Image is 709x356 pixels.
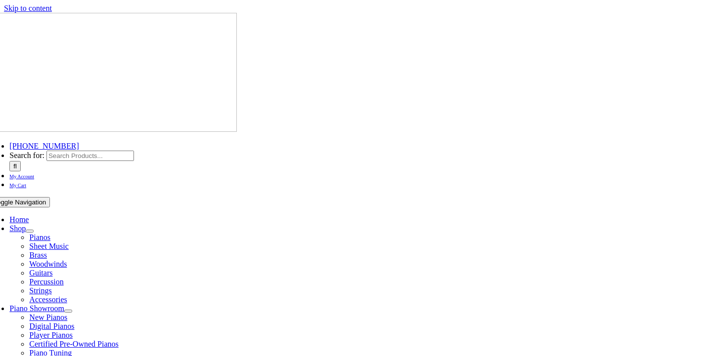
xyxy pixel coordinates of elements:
[9,142,79,150] a: [PHONE_NUMBER]
[29,242,69,250] a: Sheet Music
[29,269,52,277] a: Guitars
[4,4,52,12] a: Skip to content
[64,310,72,313] button: Open submenu of Piano Showroom
[46,151,134,161] input: Search Products...
[9,183,26,188] span: My Cart
[29,322,74,330] a: Digital Pianos
[29,286,51,295] a: Strings
[26,230,34,233] button: Open submenu of Shop
[29,277,63,286] a: Percussion
[9,304,64,313] a: Piano Showroom
[29,260,67,268] a: Woodwinds
[29,331,73,339] a: Player Pianos
[29,233,50,241] a: Pianos
[29,313,67,321] a: New Pianos
[29,251,47,259] a: Brass
[9,171,34,180] a: My Account
[9,215,29,224] a: Home
[29,340,118,348] a: Certified Pre-Owned Pianos
[9,180,26,189] a: My Cart
[29,295,67,304] a: Accessories
[9,174,34,179] span: My Account
[9,161,21,171] input: Search
[9,151,44,159] span: Search for:
[9,224,26,233] a: Shop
